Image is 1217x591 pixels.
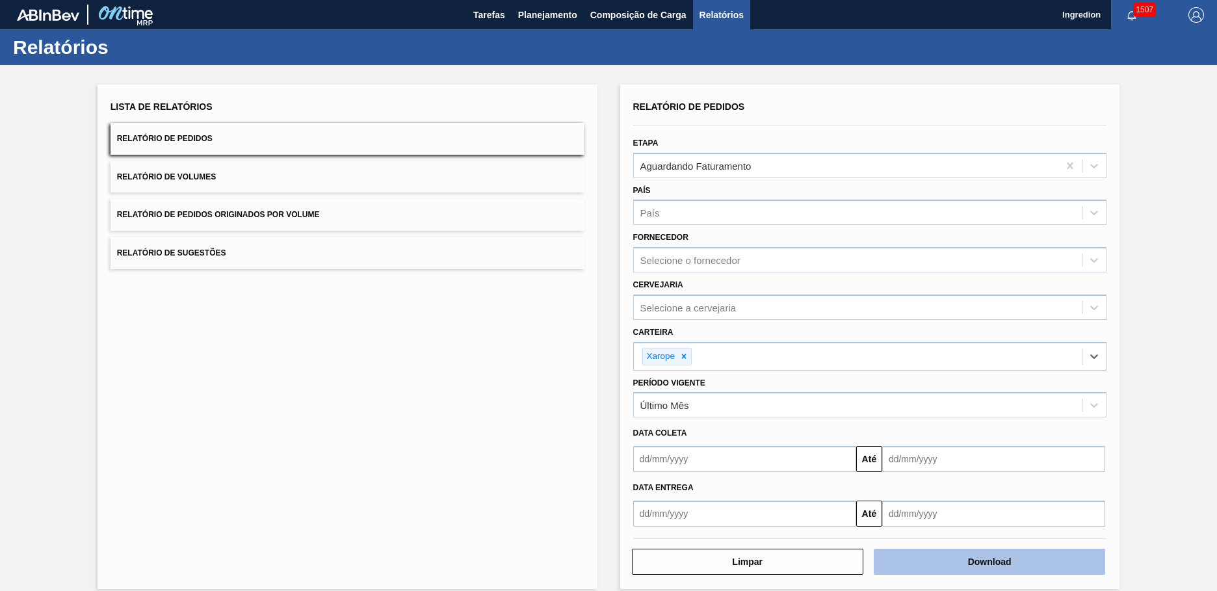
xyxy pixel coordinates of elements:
span: Relatório de Sugestões [117,248,226,257]
button: Até [856,501,882,527]
input: dd/mm/yyyy [882,446,1105,472]
label: Carteira [633,328,674,337]
label: Etapa [633,138,659,148]
span: 1507 [1133,3,1156,17]
span: Tarefas [473,7,505,23]
button: Limpar [632,549,863,575]
label: Fornecedor [633,233,688,242]
h1: Relatórios [13,40,244,55]
button: Relatório de Sugestões [111,237,584,269]
label: Cervejaria [633,280,683,289]
label: País [633,186,651,195]
button: Download [874,549,1105,575]
button: Relatório de Volumes [111,161,584,193]
button: Notificações [1111,6,1153,24]
img: TNhmsLtSVTkK8tSr43FrP2fwEKptu5GPRR3wAAAABJRU5ErkJggg== [17,9,79,21]
span: Planejamento [518,7,577,23]
div: Selecione a cervejaria [640,302,737,313]
span: Data entrega [633,483,694,492]
span: Data coleta [633,428,687,438]
button: Relatório de Pedidos [111,123,584,155]
input: dd/mm/yyyy [882,501,1105,527]
div: Selecione o fornecedor [640,255,740,266]
img: Logout [1188,7,1204,23]
label: Período Vigente [633,378,705,387]
button: Até [856,446,882,472]
span: Relatórios [700,7,744,23]
span: Relatório de Pedidos Originados por Volume [117,210,320,219]
div: Xarope [643,348,677,365]
span: Composição de Carga [590,7,687,23]
input: dd/mm/yyyy [633,501,856,527]
span: Relatório de Pedidos [117,134,213,143]
div: Último Mês [640,400,689,411]
span: Relatório de Pedidos [633,101,745,112]
div: Aguardando Faturamento [640,160,752,171]
span: Lista de Relatórios [111,101,213,112]
input: dd/mm/yyyy [633,446,856,472]
span: Relatório de Volumes [117,172,216,181]
div: País [640,207,660,218]
button: Relatório de Pedidos Originados por Volume [111,199,584,231]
